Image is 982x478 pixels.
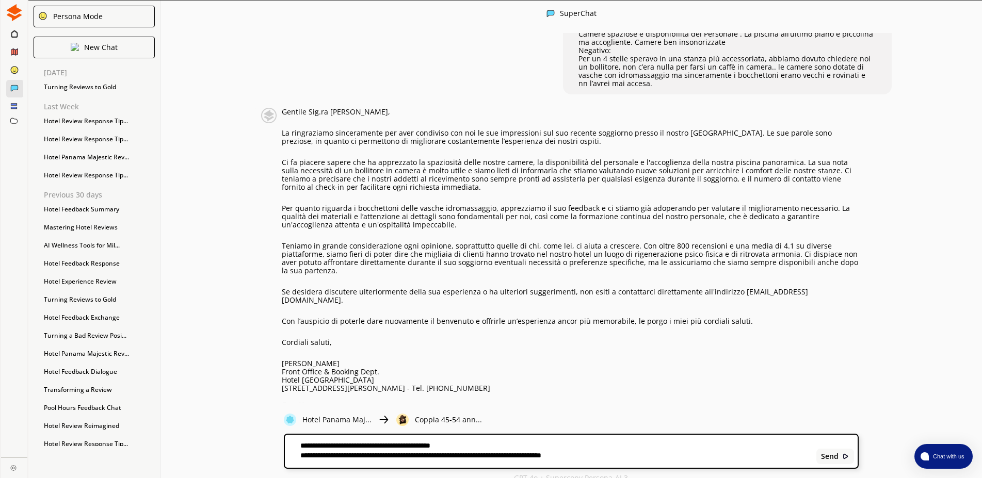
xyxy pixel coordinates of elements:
img: Close [842,453,849,460]
div: Hotel Review Response Tip... [39,113,160,129]
div: Hotel Feedback Dialogue [39,364,160,380]
p: [DATE] [44,69,160,77]
div: Hotel Feedback Exchange [39,310,160,325]
img: Copy [282,403,290,410]
span: Chat with us [929,452,967,460]
div: Hotel Feedback Summary [39,202,160,217]
div: SuperChat [560,9,597,19]
p: Hotel [GEOGRAPHIC_DATA] [282,376,859,384]
p: Se desidera discutere ulteriormente della sua esperienza o ha ulteriori suggerimenti, non esiti a... [282,288,859,304]
div: Hotel Panama Majestic Rev... [39,346,160,361]
p: Per un 4 stelle speravo in una stanza più accessoriata, abbiamo dovuto chiedere noi un bollitore,... [578,55,876,88]
p: Teniamo in grande considerazione ogni opinione, soprattutto quelle di chi, come lei, ci aiuta a c... [282,242,859,275]
div: AI Wellness Tools for Mil... [39,238,160,253]
img: Close [71,43,79,51]
div: Hotel Experience Review [39,274,160,289]
p: [PERSON_NAME] [282,359,859,368]
p: Coppia 45-54 ann... [415,416,482,424]
div: Turning Reviews to Gold [39,79,160,95]
button: atlas-launcher [914,444,973,469]
img: Close [6,4,23,21]
div: Mastering Hotel Reviews [39,220,160,235]
img: Close [378,414,390,426]
img: Close [10,465,17,471]
div: Pool Hours Feedback Chat [39,400,160,416]
p: Previous 30 days [44,191,160,199]
div: Transforming a Review [39,382,160,398]
p: Front Office & Booking Dept. [282,368,859,376]
div: Hotel Feedback Response [39,256,160,271]
p: Ci fa piacere sapere che ha apprezzato la spaziosità delle nostre camere, la disponibilità del pe... [282,158,859,191]
p: Gentile Sig.ra [PERSON_NAME], [282,108,859,116]
a: Close [1,457,27,475]
img: Close [396,414,409,426]
div: Turning a Bad Review Posi... [39,328,160,343]
div: Turning Reviews to Gold [39,292,160,307]
p: Camere spaziose e disponibilità del Personale . La piscina all’ultimo piano è piccolina ma accogl... [578,30,876,46]
div: Hotel Panama Majestic Rev... [39,150,160,165]
p: Cordiali saluti, [282,338,859,347]
p: Last Week [44,103,160,111]
p: Hotel Panama Maj... [302,416,372,424]
div: Hotel Review Response Tip... [39,168,160,183]
div: Persona Mode [50,12,103,21]
img: Close [284,414,296,426]
div: Hotel Review Response Tip... [39,436,160,452]
p: Negativo: [578,46,876,55]
p: Con l’auspicio di poterle dare nuovamente il benvenuto e offrirle un’esperienza ancor più memorab... [282,317,859,325]
img: Close [546,9,555,18]
div: Hotel Review Response Tip... [39,131,160,147]
p: New Chat [84,43,118,52]
img: Close [261,108,277,123]
p: [STREET_ADDRESS][PERSON_NAME] - Tel. [PHONE_NUMBER] [282,384,859,392]
p: La ringraziamo sinceramente per aver condiviso con noi le sue impressioni sul suo recente soggior... [282,129,859,145]
b: Send [821,452,839,460]
img: Close [38,11,47,21]
p: Per quanto riguarda i bocchettoni delle vasche idromassaggio, apprezziamo il suo feedback e ci st... [282,204,859,229]
div: Hotel Review Reimagined [39,418,160,434]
